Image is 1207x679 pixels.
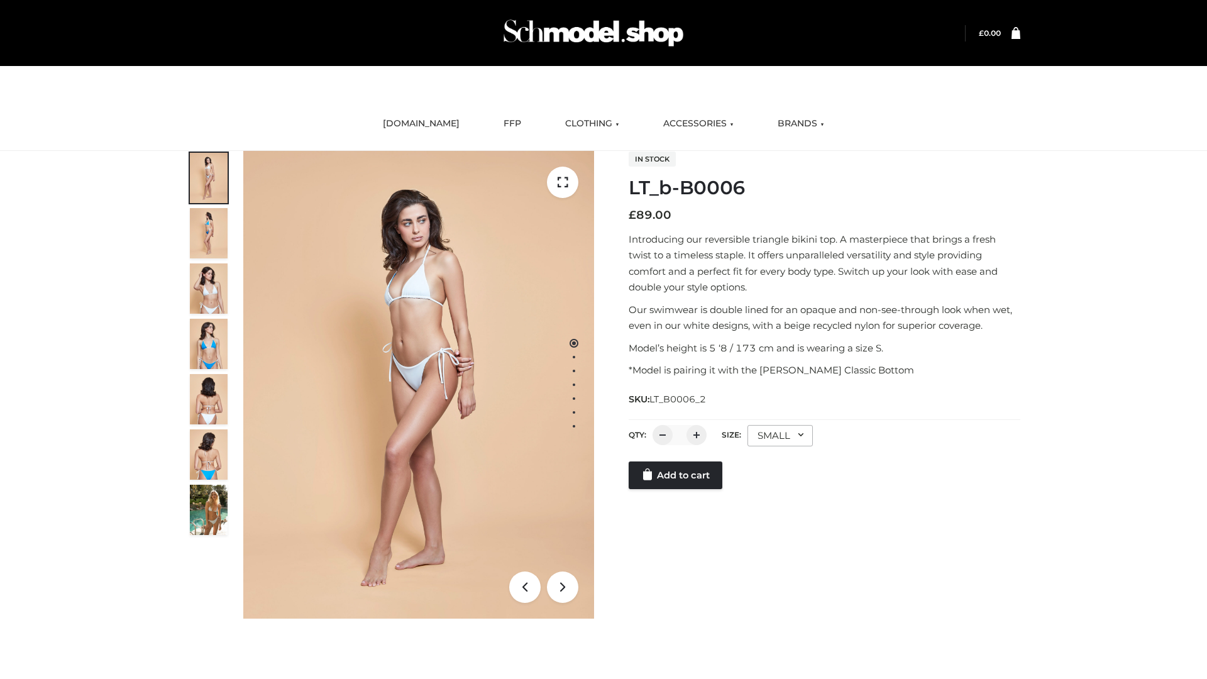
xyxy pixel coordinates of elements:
[190,429,228,480] img: ArielClassicBikiniTop_CloudNine_AzureSky_OW114ECO_8-scaled.jpg
[373,110,469,138] a: [DOMAIN_NAME]
[190,263,228,314] img: ArielClassicBikiniTop_CloudNine_AzureSky_OW114ECO_3-scaled.jpg
[629,392,707,407] span: SKU:
[629,208,671,222] bdi: 89.00
[629,177,1020,199] h1: LT_b-B0006
[629,208,636,222] span: £
[243,151,594,619] img: LT_b-B0006
[629,231,1020,295] p: Introducing our reversible triangle bikini top. A masterpiece that brings a fresh twist to a time...
[654,110,743,138] a: ACCESSORIES
[629,302,1020,334] p: Our swimwear is double lined for an opaque and non-see-through look when wet, even in our white d...
[190,208,228,258] img: ArielClassicBikiniTop_CloudNine_AzureSky_OW114ECO_2-scaled.jpg
[979,28,1001,38] bdi: 0.00
[499,8,688,58] img: Schmodel Admin 964
[556,110,629,138] a: CLOTHING
[979,28,984,38] span: £
[190,485,228,535] img: Arieltop_CloudNine_AzureSky2.jpg
[190,153,228,203] img: ArielClassicBikiniTop_CloudNine_AzureSky_OW114ECO_1-scaled.jpg
[629,152,676,167] span: In stock
[722,430,741,439] label: Size:
[768,110,834,138] a: BRANDS
[629,340,1020,356] p: Model’s height is 5 ‘8 / 173 cm and is wearing a size S.
[649,394,706,405] span: LT_B0006_2
[629,430,646,439] label: QTY:
[629,461,722,489] a: Add to cart
[190,374,228,424] img: ArielClassicBikiniTop_CloudNine_AzureSky_OW114ECO_7-scaled.jpg
[629,362,1020,378] p: *Model is pairing it with the [PERSON_NAME] Classic Bottom
[190,319,228,369] img: ArielClassicBikiniTop_CloudNine_AzureSky_OW114ECO_4-scaled.jpg
[494,110,531,138] a: FFP
[747,425,813,446] div: SMALL
[979,28,1001,38] a: £0.00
